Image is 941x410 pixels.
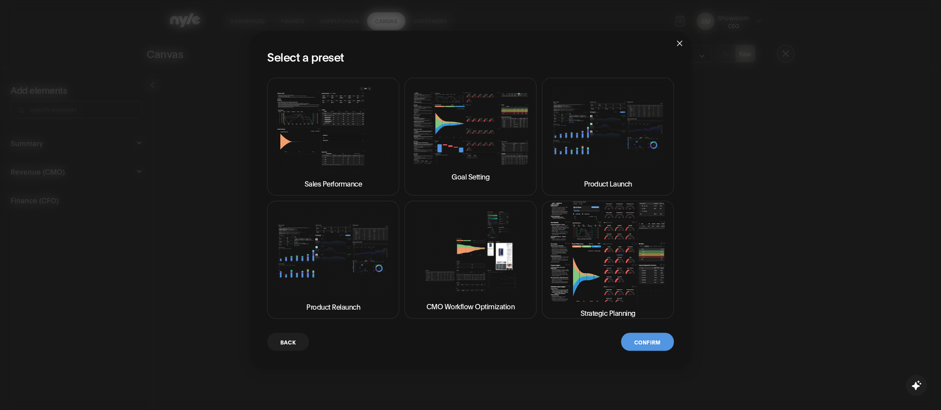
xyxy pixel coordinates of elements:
[275,208,392,296] img: Product Relaunch
[542,78,674,196] button: Product Launch
[668,31,691,55] button: Close
[305,178,362,188] p: Sales Performance
[676,40,683,47] span: close
[426,301,515,311] p: CMO Workflow Optimization
[267,78,399,196] button: Sales Performance
[267,333,309,351] button: Back
[621,333,674,351] button: Confirm
[267,201,399,319] button: Product Relaunch
[412,92,529,166] img: Goal Setting
[275,85,392,172] img: Sales Performance
[549,202,666,302] img: Strategic Planning
[549,85,666,172] img: Product Launch
[542,201,674,319] button: Strategic Planning
[581,307,636,318] p: Strategic Planning
[267,49,674,64] h2: Select a preset
[306,301,360,311] p: Product Relaunch
[584,178,632,188] p: Product Launch
[452,171,489,182] p: Goal Setting
[404,78,537,196] button: Goal Setting
[404,201,537,319] button: CMO Workflow Optimization
[412,208,529,296] img: CMO Workflow Optimization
